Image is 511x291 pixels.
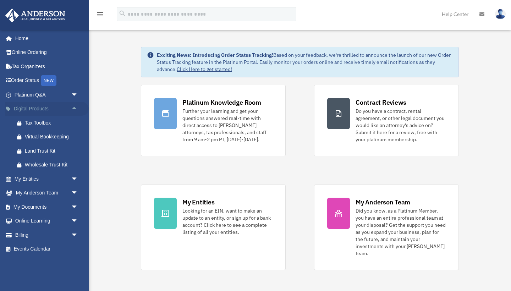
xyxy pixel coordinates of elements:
[314,85,459,156] a: Contract Reviews Do you have a contract, rental agreement, or other legal document you would like...
[25,160,80,169] div: Wholesale Trust Kit
[141,85,286,156] a: Platinum Knowledge Room Further your learning and get your questions answered real-time with dire...
[10,130,89,144] a: Virtual Bookkeeping
[96,12,104,18] a: menu
[314,185,459,270] a: My Anderson Team Did you know, as a Platinum Member, you have an entire professional team at your...
[5,59,89,73] a: Tax Organizers
[495,9,506,19] img: User Pic
[10,116,89,130] a: Tax Toolbox
[182,207,273,236] div: Looking for an EIN, want to make an update to an entity, or sign up for a bank account? Click her...
[356,198,410,207] div: My Anderson Team
[5,214,89,228] a: Online Learningarrow_drop_down
[182,198,214,207] div: My Entities
[157,52,273,58] strong: Exciting News: Introducing Order Status Tracking!
[356,108,446,143] div: Do you have a contract, rental agreement, or other legal document you would like an attorney's ad...
[5,200,89,214] a: My Documentsarrow_drop_down
[3,9,67,22] img: Anderson Advisors Platinum Portal
[5,45,89,60] a: Online Ordering
[41,75,56,86] div: NEW
[5,242,89,256] a: Events Calendar
[5,73,89,88] a: Order StatusNEW
[25,132,80,141] div: Virtual Bookkeeping
[71,88,85,102] span: arrow_drop_down
[182,98,261,107] div: Platinum Knowledge Room
[5,31,85,45] a: Home
[71,186,85,201] span: arrow_drop_down
[10,144,89,158] a: Land Trust Kit
[141,185,286,270] a: My Entities Looking for an EIN, want to make an update to an entity, or sign up for a bank accoun...
[5,172,89,186] a: My Entitiesarrow_drop_down
[71,102,85,116] span: arrow_drop_up
[5,228,89,242] a: Billingarrow_drop_down
[5,186,89,200] a: My Anderson Teamarrow_drop_down
[25,147,80,155] div: Land Trust Kit
[5,102,89,116] a: Digital Productsarrow_drop_up
[96,10,104,18] i: menu
[157,51,453,73] div: Based on your feedback, we're thrilled to announce the launch of our new Order Status Tracking fe...
[71,214,85,229] span: arrow_drop_down
[356,207,446,257] div: Did you know, as a Platinum Member, you have an entire professional team at your disposal? Get th...
[119,10,126,17] i: search
[25,119,80,127] div: Tax Toolbox
[10,158,89,172] a: Wholesale Trust Kit
[177,66,232,72] a: Click Here to get started!
[71,200,85,214] span: arrow_drop_down
[182,108,273,143] div: Further your learning and get your questions answered real-time with direct access to [PERSON_NAM...
[71,172,85,186] span: arrow_drop_down
[356,98,406,107] div: Contract Reviews
[71,228,85,242] span: arrow_drop_down
[5,88,89,102] a: Platinum Q&Aarrow_drop_down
